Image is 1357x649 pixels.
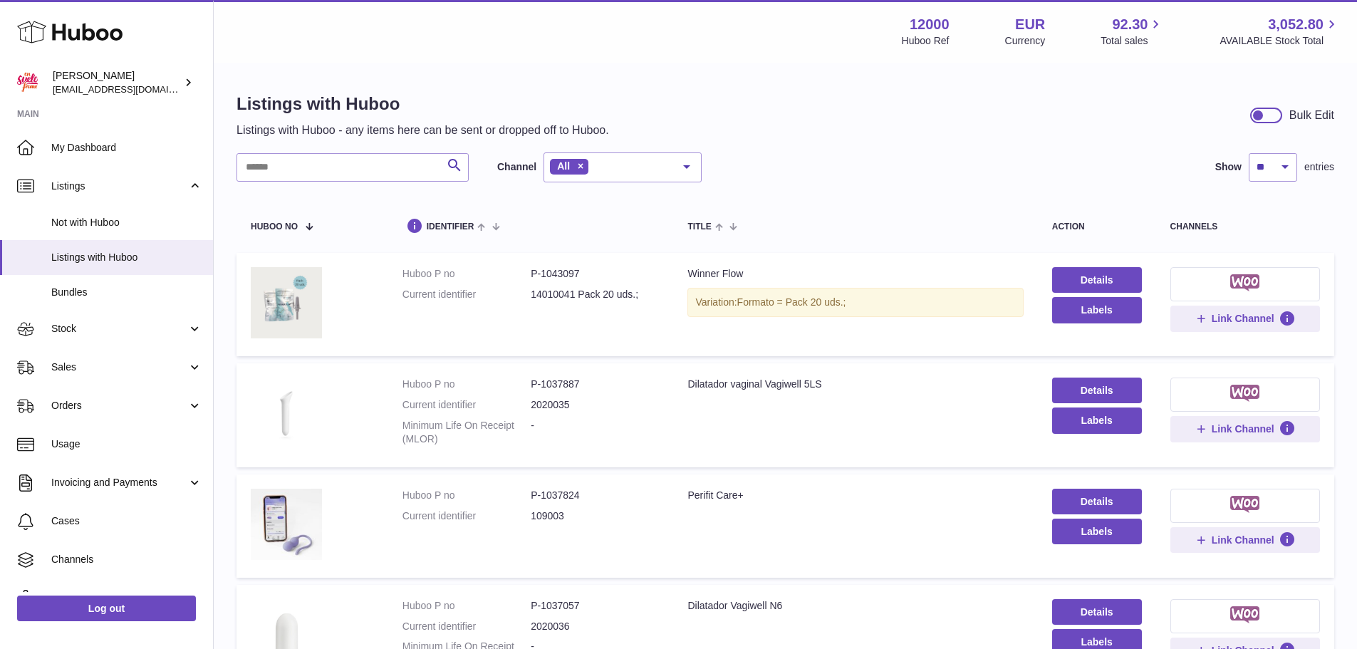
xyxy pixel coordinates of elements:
h1: Listings with Huboo [236,93,609,115]
span: Cases [51,514,202,528]
dd: P-1037057 [531,599,659,613]
dd: 2020036 [531,620,659,633]
span: 3,052.80 [1268,15,1324,34]
span: All [557,160,570,172]
dd: 14010041 Pack 20 uds.; [531,288,659,301]
span: Listings with Huboo [51,251,202,264]
div: Dilatador vaginal Vagiwell 5LS [687,378,1023,391]
a: Details [1052,489,1142,514]
span: Not with Huboo [51,216,202,229]
a: Log out [17,596,196,621]
div: Bulk Edit [1289,108,1334,123]
span: Link Channel [1212,422,1274,435]
dd: P-1037887 [531,378,659,391]
button: Labels [1052,297,1142,323]
a: Details [1052,599,1142,625]
img: internalAdmin-12000@internal.huboo.com [17,72,38,93]
span: identifier [427,222,474,232]
dt: Huboo P no [402,599,531,613]
a: 92.30 Total sales [1101,15,1164,48]
div: [PERSON_NAME] [53,69,181,96]
a: Details [1052,267,1142,293]
span: Formato = Pack 20 uds.; [737,296,846,308]
span: Total sales [1101,34,1164,48]
dt: Current identifier [402,398,531,412]
div: Perifit Care+ [687,489,1023,502]
img: woocommerce-small.png [1230,385,1259,402]
img: Dilatador vaginal Vagiwell 5LS [251,378,322,449]
span: Channels [51,553,202,566]
img: woocommerce-small.png [1230,606,1259,623]
dd: P-1043097 [531,267,659,281]
dd: - [531,419,659,446]
label: Show [1215,160,1242,174]
div: Dilatador Vagiwell N6 [687,599,1023,613]
img: woocommerce-small.png [1230,274,1259,291]
dt: Current identifier [402,288,531,301]
span: Invoicing and Payments [51,476,187,489]
button: Link Channel [1170,416,1320,442]
span: AVAILABLE Stock Total [1220,34,1340,48]
span: Link Channel [1212,534,1274,546]
span: Bundles [51,286,202,299]
span: Stock [51,322,187,336]
button: Link Channel [1170,527,1320,553]
a: Details [1052,378,1142,403]
button: Link Channel [1170,306,1320,331]
button: Labels [1052,407,1142,433]
span: Link Channel [1212,312,1274,325]
span: 92.30 [1112,15,1148,34]
span: Listings [51,180,187,193]
dt: Minimum Life On Receipt (MLOR) [402,419,531,446]
div: Currency [1005,34,1046,48]
div: Winner Flow [687,267,1023,281]
div: action [1052,222,1142,232]
button: Labels [1052,519,1142,544]
strong: 12000 [910,15,950,34]
dd: P-1037824 [531,489,659,502]
span: Usage [51,437,202,451]
span: [EMAIL_ADDRESS][DOMAIN_NAME] [53,83,209,95]
dt: Huboo P no [402,267,531,281]
dt: Current identifier [402,509,531,523]
dt: Current identifier [402,620,531,633]
dt: Huboo P no [402,378,531,391]
dt: Huboo P no [402,489,531,502]
dd: 109003 [531,509,659,523]
p: Listings with Huboo - any items here can be sent or dropped off to Huboo. [236,123,609,138]
span: entries [1304,160,1334,174]
img: Perifit Care+ [251,489,322,560]
img: woocommerce-small.png [1230,496,1259,513]
span: title [687,222,711,232]
strong: EUR [1015,15,1045,34]
label: Channel [497,160,536,174]
a: 3,052.80 AVAILABLE Stock Total [1220,15,1340,48]
span: Settings [51,591,202,605]
dd: 2020035 [531,398,659,412]
div: Huboo Ref [902,34,950,48]
span: Sales [51,360,187,374]
img: Winner Flow [251,267,322,338]
div: Variation: [687,288,1023,317]
span: Huboo no [251,222,298,232]
span: My Dashboard [51,141,202,155]
div: channels [1170,222,1320,232]
span: Orders [51,399,187,412]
